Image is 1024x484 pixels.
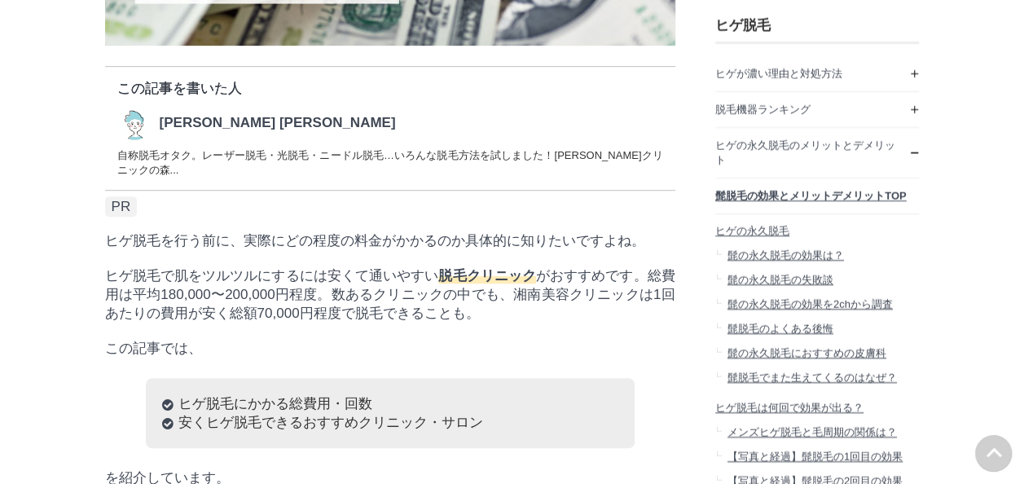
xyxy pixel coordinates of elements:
span: ヒゲの永久脱毛 [715,225,789,237]
li: ヒゲ脱毛にかかる総費用・回数 [162,394,618,413]
span: メンズヒゲ脱毛と毛周期の関係は？ [727,426,897,438]
span: ヒゲ脱毛は何回で効果が出る？ [715,402,864,414]
span: 髭脱毛の効果とメリットデメリットTOP [715,190,907,202]
a: ヒゲが濃い理由と対処方法 [715,56,919,91]
a: 髭の永久脱毛の失敗談 [715,268,919,293]
a: 髭の永久脱毛の効果は？ [715,244,919,268]
a: 髭の永久脱毛の効果を2chから調査 [715,293,919,317]
a: メンズヒゲ脱毛と毛周期の関係は？ [715,420,919,445]
p: ヒゲ脱毛を行う前に、実際にどの程度の料金がかかるのか具体的に知りたいですよね。 [105,231,675,250]
span: 髭の永久脱毛の失敗談 [727,274,833,286]
span: 髭脱毛のよくある後悔 [727,323,833,335]
li: 安くヒゲ脱毛できるおすすめクリニック・サロン [162,413,618,432]
dd: 自称脱毛オタク。レーザー脱毛・光脱毛・ニードル脱毛…いろんな脱毛方法を試しました！[PERSON_NAME]クリニックの森... [117,148,663,178]
span: ヒゲが濃い理由と対処方法 [715,68,842,80]
p: [PERSON_NAME] [PERSON_NAME] [160,115,396,131]
a: 髭脱毛のよくある後悔 [715,317,919,341]
a: ヒゲの永久脱毛のメリットとデメリット [715,128,919,178]
a: 髭脱毛の効果とメリットデメリットTOP [715,178,919,213]
span: 髭の永久脱毛の効果を2chから調査 [727,298,893,310]
a: ヒゲ脱毛は何回で効果が出る？ [715,390,919,420]
span: 髭脱毛でまた生えてくるのはなぜ？ [727,372,897,384]
span: ヒゲの永久脱毛のメリットとデメリット [715,139,895,166]
a: 髭の永久脱毛におすすめの皮膚科 [715,341,919,366]
a: 髭脱毛でまた生えてくるのはなぜ？ [715,366,919,390]
span: 【写真と経過】髭脱毛の1回目の効果 [727,451,903,463]
p: ヒゲ脱毛で肌をツルツルにするには安くて通いやすい がおすすめです。総費用は平均180,000〜200,000円程度。数あるクリニックの中でも、湘南美容クリニックは1回あたりの費用が安く総額70,... [105,266,675,323]
span: 脱毛機器ランキング [715,103,811,116]
a: ヒゲの永久脱毛 [715,214,919,244]
span: PR [105,196,138,217]
p: この記事を書いた人 [117,79,663,98]
span: 髭の永久脱毛の効果は？ [727,249,844,262]
a: 脱毛機器ランキング [715,92,919,127]
a: 和樹 森上 [PERSON_NAME] [PERSON_NAME] [117,106,396,140]
p: この記事では、 [105,339,675,358]
span: 脱毛クリニック [438,268,536,284]
h3: ヒゲ脱毛 [715,16,919,35]
a: 【写真と経過】髭脱毛の1回目の効果 [715,445,919,469]
img: PAGE UP [975,435,1012,472]
span: 髭の永久脱毛におすすめの皮膚科 [727,347,886,359]
img: 和樹 森上 [117,106,152,140]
